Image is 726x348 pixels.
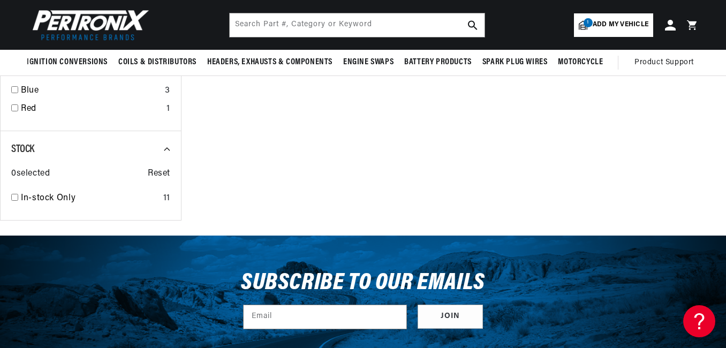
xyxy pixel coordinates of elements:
div: 1 [167,102,170,116]
span: Spark Plug Wires [482,57,548,68]
summary: Coils & Distributors [113,50,202,75]
button: Subscribe [418,305,483,329]
h3: Subscribe to our emails [241,273,485,293]
span: Stock [11,144,34,155]
span: Headers, Exhausts & Components [207,57,332,68]
img: Pertronix [27,6,150,43]
input: Email [244,305,406,329]
span: 0 selected [11,167,50,181]
summary: Battery Products [399,50,477,75]
summary: Product Support [634,50,699,75]
button: search button [461,13,485,37]
span: 1 [584,18,593,27]
span: Ignition Conversions [27,57,108,68]
span: Battery Products [404,57,472,68]
span: Product Support [634,57,694,69]
a: In-stock Only [21,192,159,206]
span: Reset [148,167,170,181]
span: Motorcycle [558,57,603,68]
summary: Headers, Exhausts & Components [202,50,338,75]
span: Coils & Distributors [118,57,196,68]
summary: Motorcycle [553,50,608,75]
span: Add my vehicle [593,20,648,30]
a: 1Add my vehicle [574,13,653,37]
span: Engine Swaps [343,57,394,68]
div: 11 [163,192,170,206]
summary: Engine Swaps [338,50,399,75]
summary: Spark Plug Wires [477,50,553,75]
input: Search Part #, Category or Keyword [230,13,485,37]
summary: Ignition Conversions [27,50,113,75]
a: Red [21,102,162,116]
div: 3 [165,84,170,98]
a: Blue [21,84,161,98]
